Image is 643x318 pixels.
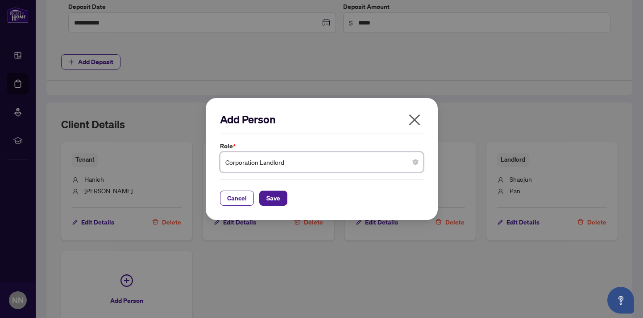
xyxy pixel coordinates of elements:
[407,113,422,127] span: close
[220,191,254,206] button: Cancel
[266,191,280,205] span: Save
[220,112,423,126] h2: Add Person
[259,191,287,206] button: Save
[225,154,418,171] span: Corporation Landlord
[227,191,247,205] span: Cancel
[220,141,423,151] label: Role
[413,159,418,165] span: close-circle
[607,287,634,314] button: Open asap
